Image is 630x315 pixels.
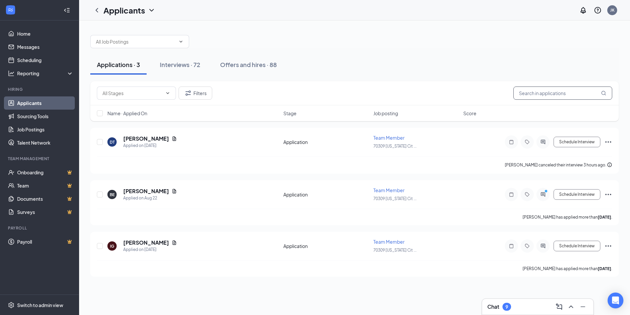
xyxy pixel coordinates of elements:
svg: Settings [8,302,14,308]
span: 70309 [US_STATE] Cit ... [373,248,416,253]
svg: ChevronDown [165,90,170,96]
h5: [PERSON_NAME] [123,135,169,142]
svg: Note [507,192,515,197]
p: [PERSON_NAME] has applied more than . [523,214,612,220]
svg: Note [507,139,515,145]
svg: Info [607,162,612,167]
svg: Analysis [8,70,14,77]
svg: Filter [184,89,192,97]
svg: ActiveChat [539,192,547,197]
svg: Tag [523,243,531,249]
svg: Tag [523,139,531,145]
span: Job posting [373,110,398,117]
div: Applications · 3 [97,60,140,69]
svg: Minimize [579,303,587,311]
svg: Note [507,243,515,249]
div: Applied on [DATE] [123,142,177,149]
span: 70309 [US_STATE] Cit ... [373,196,416,201]
svg: Notifications [579,6,587,14]
svg: PrimaryDot [543,189,551,194]
svg: ChevronLeft [93,6,101,14]
a: TeamCrown [17,179,73,192]
div: Application [283,139,369,145]
svg: MagnifyingGlass [601,90,606,96]
span: Stage [283,110,297,117]
div: Switch to admin view [17,302,63,308]
div: 9 [505,304,508,310]
a: OnboardingCrown [17,166,73,179]
button: Schedule Interview [554,241,600,251]
div: BE [110,192,115,197]
span: Score [463,110,476,117]
a: PayrollCrown [17,235,73,248]
div: Applied on Aug 22 [123,195,177,201]
a: Sourcing Tools [17,110,73,123]
svg: ComposeMessage [555,303,563,311]
div: Interviews · 72 [160,60,200,69]
p: [PERSON_NAME] has applied more than . [523,266,612,271]
svg: ActiveChat [539,139,547,145]
button: Minimize [578,301,588,312]
button: Filter Filters [179,87,212,100]
a: SurveysCrown [17,205,73,219]
input: All Job Postings [96,38,176,45]
input: All Stages [102,89,162,97]
div: DT [110,139,115,145]
input: Search in applications [513,87,612,100]
span: Team Member [373,135,405,141]
a: Scheduling [17,53,73,67]
div: JK [610,7,615,13]
svg: ChevronUp [567,303,575,311]
svg: Ellipses [604,242,612,250]
svg: Ellipses [604,191,612,198]
h5: [PERSON_NAME] [123,239,169,246]
b: [DATE] [598,266,611,271]
div: Application [283,191,369,198]
div: Applied on [DATE] [123,246,177,253]
svg: Document [172,189,177,194]
span: Team Member [373,239,405,245]
h5: [PERSON_NAME] [123,188,169,195]
div: Application [283,243,369,249]
div: Team Management [8,156,72,161]
button: ComposeMessage [554,301,564,312]
div: Hiring [8,87,72,92]
svg: QuestionInfo [594,6,602,14]
a: Messages [17,40,73,53]
a: Job Postings [17,123,73,136]
button: ChevronUp [566,301,576,312]
svg: Document [172,240,177,245]
svg: ActiveChat [539,243,547,249]
h1: Applicants [103,5,145,16]
div: Offers and hires · 88 [220,60,277,69]
span: Name · Applied On [107,110,147,117]
a: Applicants [17,96,73,110]
button: Schedule Interview [554,189,600,200]
div: Open Intercom Messenger [608,293,623,308]
div: IG [110,243,114,249]
svg: Collapse [64,7,70,14]
h3: Chat [487,303,499,310]
a: Talent Network [17,136,73,149]
svg: Tag [523,192,531,197]
div: [PERSON_NAME] canceled their interview 3 hours ago. [505,162,612,168]
a: Home [17,27,73,40]
svg: ChevronDown [148,6,156,14]
b: [DATE] [598,215,611,220]
svg: WorkstreamLogo [7,7,14,13]
svg: Document [172,136,177,141]
div: Reporting [17,70,74,77]
button: Schedule Interview [554,137,600,147]
div: Payroll [8,225,72,231]
svg: Ellipses [604,138,612,146]
a: DocumentsCrown [17,192,73,205]
span: Team Member [373,187,405,193]
span: 70309 [US_STATE] Cit ... [373,144,416,149]
svg: ChevronDown [178,39,184,44]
